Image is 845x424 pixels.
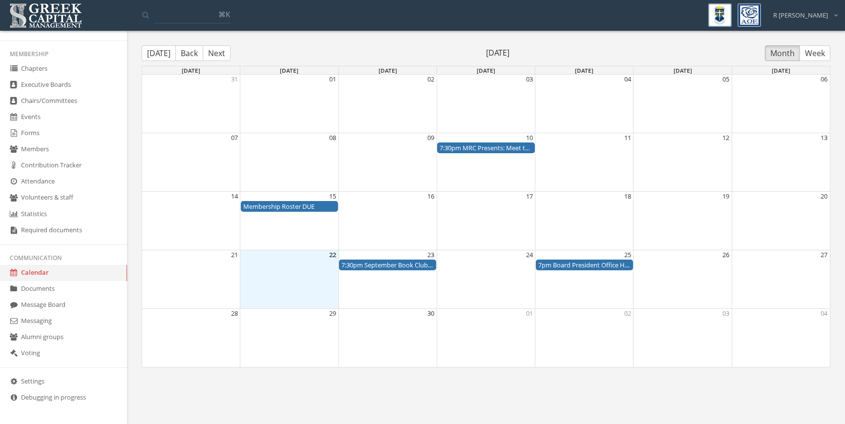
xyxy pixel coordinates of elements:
div: Board President Office Hours [538,261,631,270]
button: [DATE] [142,45,176,61]
span: [DATE] [280,66,298,74]
span: [DATE] [772,66,790,74]
button: 28 [231,309,238,318]
span: [DATE] [231,47,765,59]
button: 17 [526,192,533,201]
button: 14 [231,192,238,201]
button: 31 [231,75,238,84]
button: 11 [624,133,631,142]
button: 06 [821,75,827,84]
div: Month View [142,66,830,368]
button: 27 [821,250,827,260]
button: 20 [821,192,827,201]
button: 21 [231,250,238,260]
button: Week [800,45,830,61]
button: Back [175,45,203,61]
button: 01 [526,309,533,318]
span: [DATE] [477,66,495,74]
button: 03 [722,309,729,318]
span: [DATE] [674,66,692,74]
div: MRC Presents: Meet the Board of Directors [440,143,532,153]
span: [DATE] [182,66,200,74]
button: 22 [329,250,336,260]
button: Next [203,45,231,61]
span: [DATE] [575,66,593,74]
button: 03 [526,75,533,84]
button: 24 [526,250,533,260]
button: 30 [427,309,434,318]
button: 09 [427,133,434,142]
button: 02 [427,75,434,84]
button: 07 [231,133,238,142]
span: ⌘K [218,9,230,19]
button: 25 [624,250,631,260]
button: 05 [722,75,729,84]
button: 19 [722,192,729,201]
button: 04 [624,75,631,84]
button: 01 [329,75,336,84]
span: [DATE] [379,66,397,74]
div: September Book Club (Zoom) [341,261,434,270]
button: 26 [722,250,729,260]
button: 10 [526,133,533,142]
button: 18 [624,192,631,201]
button: 29 [329,309,336,318]
button: 15 [329,192,336,201]
button: 04 [821,309,827,318]
button: 23 [427,250,434,260]
button: Month [765,45,800,61]
button: 02 [624,309,631,318]
span: R [PERSON_NAME] [773,11,828,20]
button: 16 [427,192,434,201]
div: Membership Roster DUE [243,202,336,211]
button: 13 [821,133,827,142]
button: 08 [329,133,336,142]
button: 12 [722,133,729,142]
div: R [PERSON_NAME] [767,3,838,20]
